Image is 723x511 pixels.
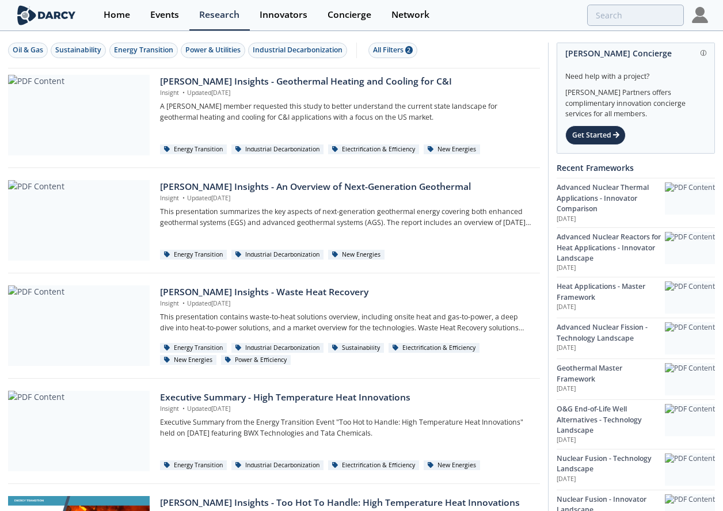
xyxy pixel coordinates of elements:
p: Insight Updated [DATE] [160,299,532,308]
div: Oil & Gas [13,45,43,55]
span: • [181,299,187,307]
a: O&G End-of-Life Well Alternatives - Technology Landscape [DATE] PDF Content [557,399,715,449]
div: Industrial Decarbonization [231,250,324,260]
div: New Energies [328,250,385,260]
div: Recent Frameworks [557,158,715,178]
img: information.svg [701,50,707,56]
div: [PERSON_NAME] Insights - Too Hot To Handle: High Temperature Heat Innovations [160,496,532,510]
div: [PERSON_NAME] Insights - Geothermal Heating and Cooling for C&I [160,75,532,89]
div: Energy Transition [160,250,227,260]
img: logo-wide.svg [15,5,78,25]
button: Sustainability [51,43,106,58]
div: [PERSON_NAME] Insights - An Overview of Next-Generation Geothermal [160,180,532,194]
div: Energy Transition [160,343,227,353]
div: Advanced Nuclear Thermal Applications - Innovator Comparison [557,182,665,214]
p: [DATE] [557,436,665,445]
div: Electrification & Efficiency [328,460,420,471]
input: Advanced Search [587,5,684,26]
a: Advanced Nuclear Thermal Applications - Innovator Comparison [DATE] PDF Content [557,178,715,227]
div: Energy Transition [114,45,173,55]
div: [PERSON_NAME] Insights - Waste Heat Recovery [160,285,532,299]
div: Electrification & Efficiency [328,144,420,155]
span: • [181,405,187,413]
p: [DATE] [557,384,665,394]
p: [DATE] [557,264,665,273]
div: Innovators [260,10,307,20]
div: Advanced Nuclear Reactors for Heat Applications - Innovator Landscape [557,232,665,264]
button: Industrial Decarbonization [248,43,347,58]
div: Research [199,10,239,20]
p: [DATE] [557,475,665,484]
div: Get Started [565,125,626,145]
p: Insight Updated [DATE] [160,405,532,414]
p: [DATE] [557,303,665,312]
a: Heat Applications - Master Framework [DATE] PDF Content [557,277,715,318]
a: Advanced Nuclear Fission - Technology Landscape [DATE] PDF Content [557,318,715,359]
a: PDF Content [PERSON_NAME] Insights - Waste Heat Recovery Insight •Updated[DATE] This presentation... [8,285,540,366]
a: PDF Content Executive Summary - High Temperature Heat Innovations Insight •Updated[DATE] Executiv... [8,391,540,471]
div: Need help with a project? [565,63,706,82]
p: Executive Summary from the Energy Transition Event "Too Hot to Handle: High Temperature Heat Inno... [160,417,532,438]
p: [DATE] [557,215,665,224]
div: Sustainability [328,343,385,353]
div: New Energies [160,355,217,365]
p: Insight Updated [DATE] [160,89,532,98]
div: Heat Applications - Master Framework [557,281,665,303]
p: A [PERSON_NAME] member requested this study to better understand the current state landscape for ... [160,101,532,123]
div: Industrial Decarbonization [231,343,324,353]
div: Power & Efficiency [221,355,291,365]
p: Insight Updated [DATE] [160,194,532,203]
div: Home [104,10,130,20]
img: Profile [692,7,708,23]
a: PDF Content [PERSON_NAME] Insights - An Overview of Next-Generation Geothermal Insight •Updated[D... [8,180,540,261]
div: New Energies [424,144,481,155]
a: Advanced Nuclear Reactors for Heat Applications - Innovator Landscape [DATE] PDF Content [557,227,715,277]
div: Power & Utilities [185,45,241,55]
div: Electrification & Efficiency [389,343,480,353]
div: Energy Transition [160,144,227,155]
div: [PERSON_NAME] Partners offers complimentary innovation concierge services for all members. [565,82,706,120]
div: Energy Transition [160,460,227,471]
div: Geothermal Master Framework [557,363,665,384]
div: Sustainability [55,45,101,55]
a: PDF Content [PERSON_NAME] Insights - Geothermal Heating and Cooling for C&I Insight •Updated[DATE... [8,75,540,155]
div: Nuclear Fusion - Technology Landscape [557,453,665,475]
span: • [181,194,187,202]
div: Advanced Nuclear Fission - Technology Landscape [557,322,665,344]
p: This presentation summarizes the key aspects of next-generation geothermal energy covering both e... [160,207,532,228]
button: Power & Utilities [181,43,245,58]
div: Network [391,10,429,20]
div: Executive Summary - High Temperature Heat Innovations [160,391,532,405]
span: • [181,89,187,97]
div: New Energies [424,460,481,471]
span: 2 [405,46,413,54]
button: Energy Transition [109,43,178,58]
div: [PERSON_NAME] Concierge [565,43,706,63]
div: Industrial Decarbonization [231,460,324,471]
button: Oil & Gas [8,43,48,58]
div: All Filters [373,45,413,55]
a: Nuclear Fusion - Technology Landscape [DATE] PDF Content [557,449,715,490]
div: O&G End-of-Life Well Alternatives - Technology Landscape [557,404,665,436]
div: Industrial Decarbonization [253,45,343,55]
a: Geothermal Master Framework [DATE] PDF Content [557,359,715,399]
div: Industrial Decarbonization [231,144,324,155]
button: All Filters 2 [368,43,417,58]
p: This presentation contains waste-to-heat solutions overview, including onsite heat and gas-to-pow... [160,312,532,333]
div: Events [150,10,179,20]
div: Concierge [328,10,371,20]
p: [DATE] [557,344,665,353]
